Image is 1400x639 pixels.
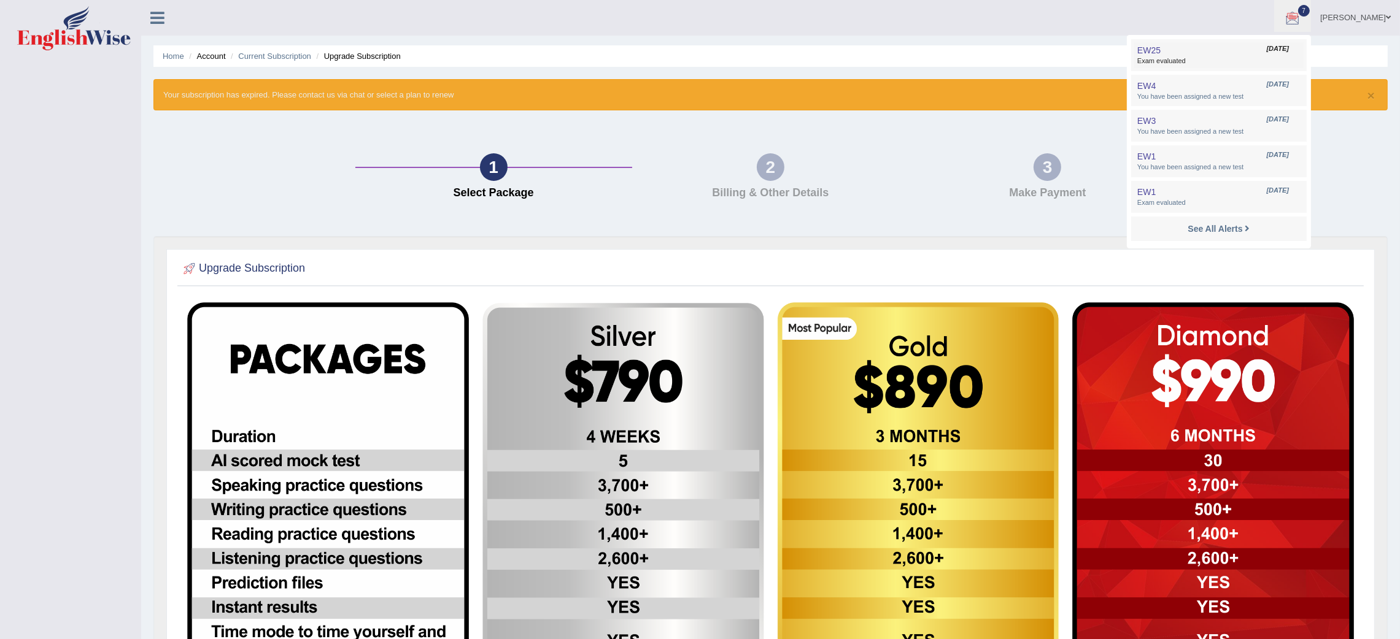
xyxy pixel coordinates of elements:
span: [DATE] [1267,44,1289,54]
button: × [1367,89,1375,102]
a: EW25 [DATE] Exam evaluated [1134,42,1304,68]
span: EW3 [1137,116,1156,126]
a: Home [163,52,184,61]
h4: Make Payment [915,187,1180,199]
span: EW4 [1137,81,1156,91]
h4: Select Package [362,187,626,199]
span: 7 [1298,5,1310,17]
span: You have been assigned a new test [1137,92,1301,102]
a: EW1 [DATE] Exam evaluated [1134,184,1304,210]
div: Your subscription has expired. Please contact us via chat or select a plan to renew [153,79,1388,110]
a: EW3 [DATE] You have been assigned a new test [1134,113,1304,139]
span: [DATE] [1267,80,1289,90]
a: EW4 [DATE] You have been assigned a new test [1134,78,1304,104]
span: Exam evaluated [1137,198,1301,208]
a: EW1 [DATE] You have been assigned a new test [1134,148,1304,174]
li: Account [186,50,225,62]
span: [DATE] [1267,150,1289,160]
strong: See All Alerts [1188,224,1242,234]
div: 3 [1034,153,1061,181]
a: See All Alerts [1185,222,1253,235]
span: EW1 [1137,151,1156,161]
span: Exam evaluated [1137,56,1301,66]
li: Upgrade Subscription [314,50,401,62]
span: [DATE] [1267,186,1289,196]
span: You have been assigned a new test [1137,163,1301,172]
span: EW25 [1137,45,1161,55]
div: 1 [480,153,508,181]
div: 2 [757,153,784,181]
span: [DATE] [1267,115,1289,124]
a: Current Subscription [238,52,311,61]
span: You have been assigned a new test [1137,127,1301,137]
h4: Billing & Other Details [638,187,903,199]
h2: Upgrade Subscription [180,259,305,278]
span: EW1 [1137,187,1156,197]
